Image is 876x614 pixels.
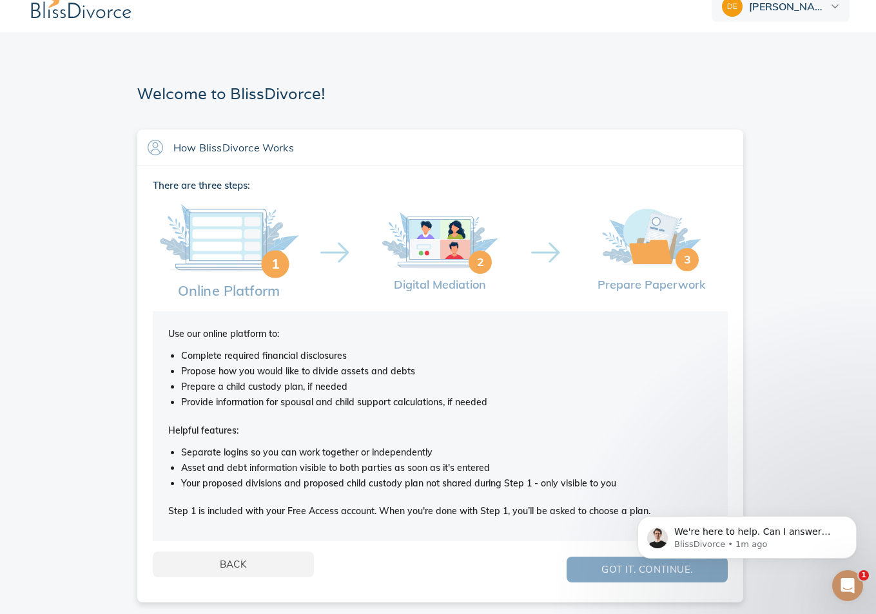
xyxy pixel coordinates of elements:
div: Digital Mediation [394,279,486,291]
li: Separate logins so you can work together or independently [181,445,712,461]
span: 1 [859,570,869,580]
p: Helpful features: [168,423,712,445]
span: Got it. Continue. [587,561,707,578]
div: Online Platform [178,284,280,298]
div: There are three steps: [153,177,728,194]
tspan: 2 [477,254,484,269]
div: Prepare Paperwork [598,279,706,291]
li: Asset and debt information visible to both parties as soon as it's entered [181,461,712,476]
li: Provide information for spousal and child support calculations, if needed [181,395,712,410]
li: Your proposed divisions and proposed child custody plan not shared during Step 1 - only visible t... [181,476,712,492]
h1: Welcome to BlissDivorce! [137,84,326,104]
div: How BlissDivorce Works [173,140,733,155]
tspan: 1 [271,254,280,272]
li: Prepare a child custody plan, if needed [181,379,712,395]
p: Use our online platform to: [168,327,712,349]
button: Got it. Continue. [567,557,728,582]
iframe: Intercom live chat [832,570,863,601]
span: Back [173,556,293,573]
li: Propose how you would like to divide assets and debts [181,364,712,379]
img: dropdown.svg [831,5,839,8]
li: Complete required financial disclosures [181,349,712,364]
tspan: 3 [684,252,691,267]
iframe: Intercom notifications message [618,489,876,579]
span: [PERSON_NAME][EMAIL_ADDRESS][DOMAIN_NAME] [749,1,828,12]
p: Step 1 is included with your Free Access account. When you're done with Step 1, you’ll be asked t... [168,504,712,526]
button: Back [153,552,314,577]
